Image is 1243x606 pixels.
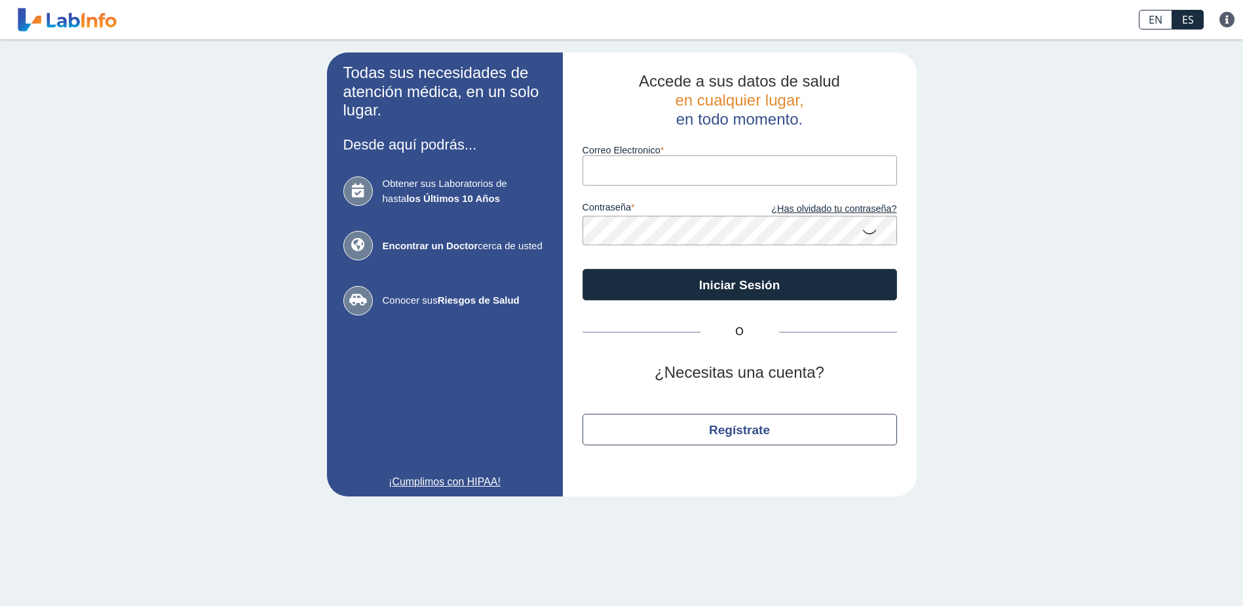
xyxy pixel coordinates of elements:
[1139,10,1172,30] a: EN
[383,176,546,206] span: Obtener sus Laboratorios de hasta
[383,239,546,254] span: cerca de usted
[639,72,840,90] span: Accede a sus datos de salud
[583,202,740,216] label: contraseña
[583,363,897,382] h2: ¿Necesitas una cuenta?
[383,240,478,251] b: Encontrar un Doctor
[406,193,500,204] b: los Últimos 10 Años
[676,110,803,128] span: en todo momento.
[583,269,897,300] button: Iniciar Sesión
[740,202,897,216] a: ¿Has olvidado tu contraseña?
[343,64,546,120] h2: Todas sus necesidades de atención médica, en un solo lugar.
[675,91,803,109] span: en cualquier lugar,
[1172,10,1204,30] a: ES
[438,294,520,306] b: Riesgos de Salud
[343,136,546,153] h3: Desde aquí podrás...
[583,145,897,155] label: Correo Electronico
[383,293,546,308] span: Conocer sus
[343,474,546,490] a: ¡Cumplimos con HIPAA!
[583,414,897,445] button: Regístrate
[700,324,779,340] span: O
